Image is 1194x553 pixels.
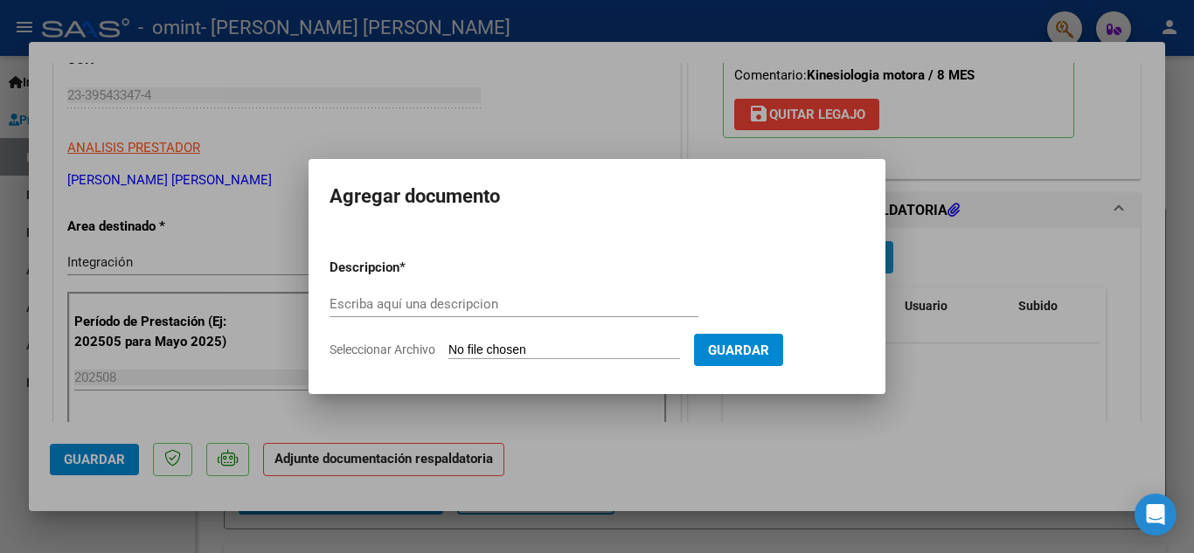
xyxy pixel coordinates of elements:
[330,180,864,213] h2: Agregar documento
[330,258,490,278] p: Descripcion
[708,342,769,358] span: Guardar
[1135,494,1177,536] div: Open Intercom Messenger
[330,342,435,356] span: Seleccionar Archivo
[694,334,783,366] button: Guardar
